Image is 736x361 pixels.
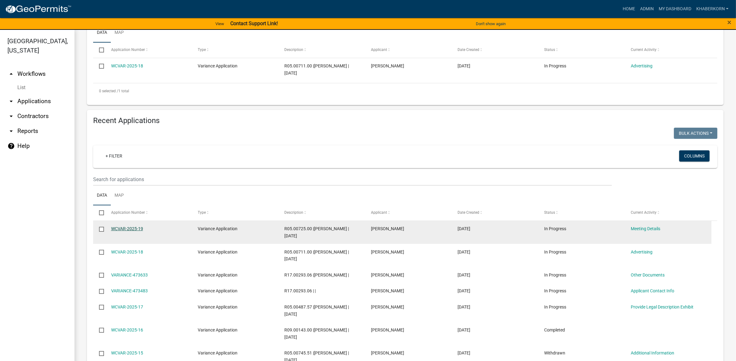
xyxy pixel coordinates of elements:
[284,249,349,262] span: R05.00711.00 |Joseph Hines | 09/08/2025
[625,205,711,220] datatable-header-cell: Current Activity
[198,304,237,309] span: Variance Application
[284,304,349,317] span: R05.00487.57 |Matthew SKetchum | 08/15/2025
[631,226,660,231] a: Meeting Details
[278,205,365,220] datatable-header-cell: Description
[631,63,652,68] a: Advertising
[679,150,710,162] button: Columns
[544,327,565,332] span: Completed
[111,186,128,206] a: Map
[93,43,105,57] datatable-header-cell: Select
[284,327,349,340] span: R09.00143.00 |Jason Merchlewitz | 06/16/2025
[694,3,731,15] a: khaberkorn
[538,205,625,220] datatable-header-cell: Status
[198,226,237,231] span: Variance Application
[538,43,625,57] datatable-header-cell: Status
[198,350,237,355] span: Variance Application
[93,83,717,99] div: 1 total
[458,226,470,231] span: 09/15/2025
[105,43,192,57] datatable-header-cell: Application Number
[544,304,566,309] span: In Progress
[101,150,127,162] a: + Filter
[213,19,227,29] a: View
[544,350,565,355] span: Withdrawn
[198,327,237,332] span: Variance Application
[544,210,555,215] span: Status
[284,210,303,215] span: Description
[458,48,479,52] span: Date Created
[93,116,717,125] h4: Recent Applications
[278,43,365,57] datatable-header-cell: Description
[198,63,237,68] span: Variance Application
[631,48,657,52] span: Current Activity
[365,205,452,220] datatable-header-cell: Applicant
[371,63,404,68] span: Joseph Hines
[727,18,731,27] span: ×
[544,226,566,231] span: In Progress
[111,350,143,355] a: WCVAR-2025-15
[656,3,694,15] a: My Dashboard
[111,226,143,231] a: WCVAR-2025-19
[284,288,316,293] span: R17.00293.06 | |
[111,304,143,309] a: WCVAR-2025-17
[631,304,693,309] a: Provide Legal Description Exhibit
[371,288,404,293] span: Jeff Root
[631,249,652,254] a: Advertising
[365,43,452,57] datatable-header-cell: Applicant
[99,89,118,93] span: 0 selected /
[371,327,404,332] span: Jason Merchlewitz
[544,288,566,293] span: In Progress
[111,210,145,215] span: Application Number
[284,226,349,238] span: R05.00725.00 |Tim Duellman | 09/15/2025
[93,186,111,206] a: Data
[674,128,717,139] button: Bulk Actions
[198,249,237,254] span: Variance Application
[7,112,15,120] i: arrow_drop_down
[111,272,148,277] a: VARIANCE-473633
[458,249,470,254] span: 09/08/2025
[631,288,674,293] a: Applicant Contact Info
[111,63,143,68] a: WCVAR-2025-18
[544,63,566,68] span: In Progress
[620,3,638,15] a: Home
[452,43,538,57] datatable-header-cell: Date Created
[625,43,711,57] datatable-header-cell: Current Activity
[458,304,470,309] span: 08/12/2025
[458,288,470,293] span: 09/04/2025
[458,63,470,68] span: 09/08/2025
[111,288,148,293] a: VARIANCE-473483
[371,48,387,52] span: Applicant
[458,327,470,332] span: 06/16/2025
[458,350,470,355] span: 06/13/2025
[7,70,15,78] i: arrow_drop_up
[631,272,665,277] a: Other Documents
[198,210,206,215] span: Type
[284,48,303,52] span: Description
[198,288,237,293] span: Variance Application
[198,272,237,277] span: Variance Application
[371,272,404,277] span: Sanna Root
[105,205,192,220] datatable-header-cell: Application Number
[93,205,105,220] datatable-header-cell: Select
[93,23,111,43] a: Data
[111,23,128,43] a: Map
[473,19,508,29] button: Don't show again
[727,19,731,26] button: Close
[93,173,612,186] input: Search for applications
[544,249,566,254] span: In Progress
[544,48,555,52] span: Status
[198,48,206,52] span: Type
[631,210,657,215] span: Current Activity
[458,272,470,277] span: 09/04/2025
[544,272,566,277] span: In Progress
[371,210,387,215] span: Applicant
[638,3,656,15] a: Admin
[7,98,15,105] i: arrow_drop_down
[230,21,278,26] strong: Contact Support Link!
[371,249,404,254] span: Joseph Hines
[631,350,674,355] a: Additional Information
[371,304,404,309] span: Matthew Ketchum
[7,142,15,150] i: help
[7,127,15,135] i: arrow_drop_down
[371,350,404,355] span: Grant McNeilus
[371,226,404,231] span: Robert Fleming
